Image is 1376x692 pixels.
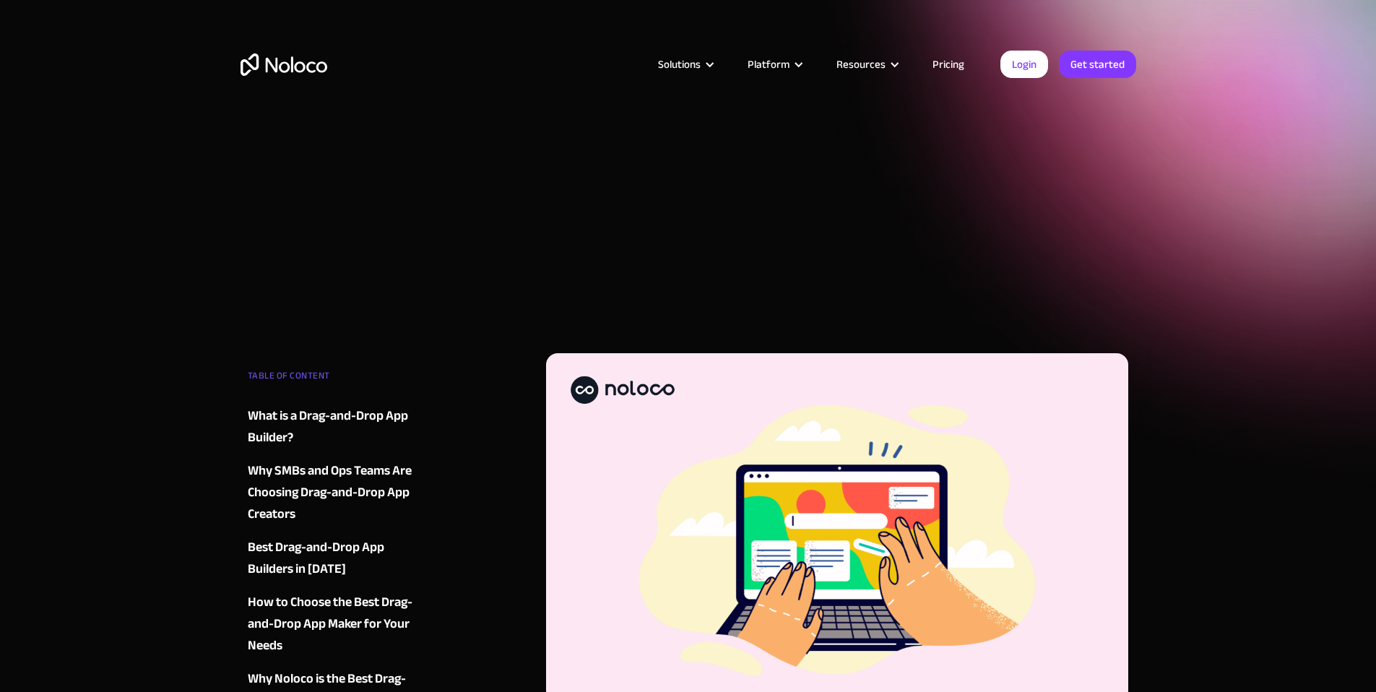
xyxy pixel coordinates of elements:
a: How to Choose the Best Drag-and-Drop App Maker for Your Needs [248,592,423,657]
div: Resources [836,55,886,74]
a: Why SMBs and Ops Teams Are Choosing Drag-and-Drop App Creators [248,460,423,525]
div: Platform [748,55,789,74]
div: Solutions [640,55,730,74]
div: Resources [818,55,914,74]
div: TABLE OF CONTENT [248,365,423,394]
a: Pricing [914,55,982,74]
a: Get started [1059,51,1136,78]
a: home [241,53,327,76]
a: Best Drag-and-Drop App Builders in [DATE] [248,537,423,580]
div: Solutions [658,55,701,74]
div: Platform [730,55,818,74]
a: Login [1000,51,1048,78]
a: What is a Drag-and-Drop App Builder? [248,405,423,449]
